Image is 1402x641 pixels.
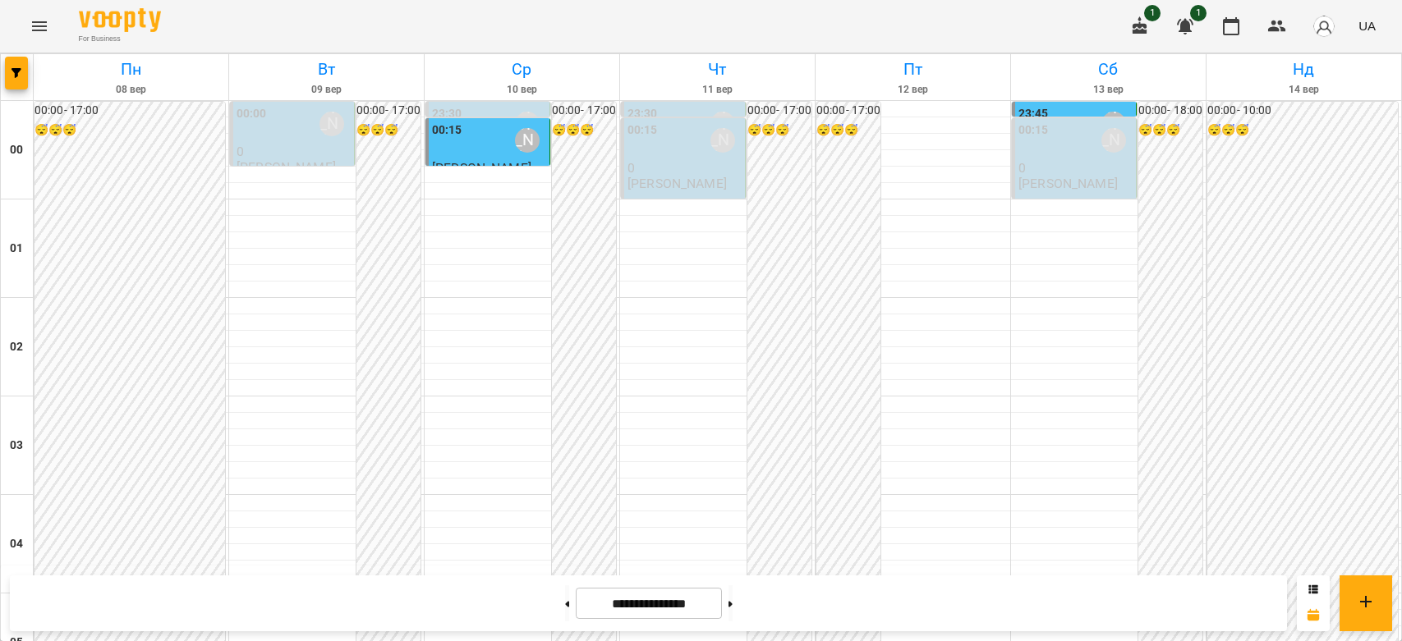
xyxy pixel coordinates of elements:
img: Voopty Logo [79,8,161,32]
label: 00:15 [432,121,462,140]
h6: 00:00 - 17:00 [816,102,880,120]
img: avatar_s.png [1312,15,1335,38]
div: Бондарєва Валерія [710,112,735,136]
h6: 11 вер [623,82,812,98]
div: Бондарєва Валерія [1101,128,1126,153]
h6: 00:00 - 17:00 [34,102,225,120]
div: Бондарєва Валерія [515,112,540,136]
button: UA [1352,11,1382,41]
h6: 10 вер [427,82,617,98]
h6: 00:00 - 17:00 [552,102,616,120]
h6: Пн [36,57,226,82]
h6: Пт [818,57,1008,82]
div: Бондарєва Валерія [1101,112,1126,136]
p: 0 [627,161,742,175]
h6: 00:00 - 10:00 [1207,102,1398,120]
h6: Нд [1209,57,1399,82]
label: 23:45 [1018,105,1049,123]
h6: 00:00 - 18:00 [1138,102,1202,120]
span: [PERSON_NAME] [432,160,531,176]
div: Бондарєва Валерія [515,128,540,153]
h6: Чт [623,57,812,82]
p: [PERSON_NAME] [237,160,336,174]
h6: Ср [427,57,617,82]
h6: 😴😴😴 [1207,121,1398,140]
label: 23:30 [627,105,658,123]
div: Бондарєва Валерія [319,112,344,136]
span: UA [1358,17,1376,34]
h6: 13 вер [1014,82,1203,98]
span: 1 [1144,5,1161,21]
label: 23:30 [432,105,462,123]
h6: 😴😴😴 [816,121,880,140]
h6: 😴😴😴 [356,121,421,140]
h6: 00:00 - 17:00 [356,102,421,120]
h6: 03 [10,437,23,455]
h6: 09 вер [232,82,421,98]
h6: 😴😴😴 [1138,121,1202,140]
p: [PERSON_NAME] [1018,176,1118,190]
p: 0 [237,144,351,158]
h6: 12 вер [818,82,1008,98]
h6: Сб [1014,57,1203,82]
h6: 04 [10,535,23,553]
h6: 01 [10,240,23,258]
label: 00:15 [1018,121,1049,140]
h6: 😴😴😴 [34,121,225,140]
button: Menu [20,7,59,46]
h6: 08 вер [36,82,226,98]
label: 00:00 [237,105,267,123]
h6: 😴😴😴 [747,121,811,140]
label: 00:15 [627,121,658,140]
h6: Вт [232,57,421,82]
p: [PERSON_NAME] [627,176,727,190]
h6: 00:00 - 17:00 [747,102,811,120]
span: 1 [1190,5,1207,21]
div: Бондарєва Валерія [710,128,735,153]
h6: 😴😴😴 [552,121,616,140]
h6: 14 вер [1209,82,1399,98]
h6: 00 [10,141,23,159]
span: For Business [79,34,161,44]
p: 0 [1018,161,1133,175]
h6: 02 [10,338,23,356]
